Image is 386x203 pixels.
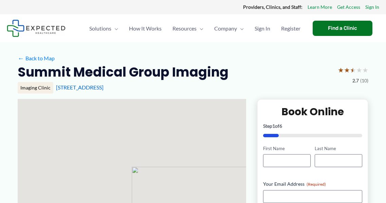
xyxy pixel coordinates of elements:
span: (Required) [307,182,326,187]
span: (10) [360,76,368,85]
span: How It Works [129,17,162,40]
span: ★ [362,64,368,76]
span: 6 [279,123,282,129]
a: CompanyMenu Toggle [209,17,249,40]
span: 1 [272,123,275,129]
span: ★ [338,64,344,76]
a: SolutionsMenu Toggle [84,17,124,40]
span: Menu Toggle [197,17,203,40]
nav: Primary Site Navigation [84,17,306,40]
a: Sign In [249,17,276,40]
span: 2.7 [352,76,359,85]
strong: Providers, Clinics, and Staff: [243,4,302,10]
a: How It Works [124,17,167,40]
h2: Summit Medical Group Imaging [18,64,228,80]
span: ★ [356,64,362,76]
span: Resources [172,17,197,40]
a: [STREET_ADDRESS] [56,84,104,90]
span: ← [18,55,24,61]
span: ★ [350,64,356,76]
a: Register [276,17,306,40]
label: First Name [263,145,311,152]
span: Company [214,17,237,40]
span: Sign In [255,17,270,40]
a: Get Access [337,3,360,12]
span: Menu Toggle [111,17,118,40]
h2: Book Online [263,105,362,118]
label: Last Name [315,145,362,152]
span: Solutions [89,17,111,40]
a: Learn More [308,3,332,12]
img: Expected Healthcare Logo - side, dark font, small [7,20,66,37]
label: Your Email Address [263,181,362,187]
div: Imaging Clinic [18,82,53,94]
a: ←Back to Map [18,53,55,63]
p: Step of [263,124,362,128]
span: ★ [344,64,350,76]
a: Sign In [365,3,379,12]
span: Menu Toggle [237,17,244,40]
a: ResourcesMenu Toggle [167,17,209,40]
span: Register [281,17,300,40]
a: Find a Clinic [313,21,372,36]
